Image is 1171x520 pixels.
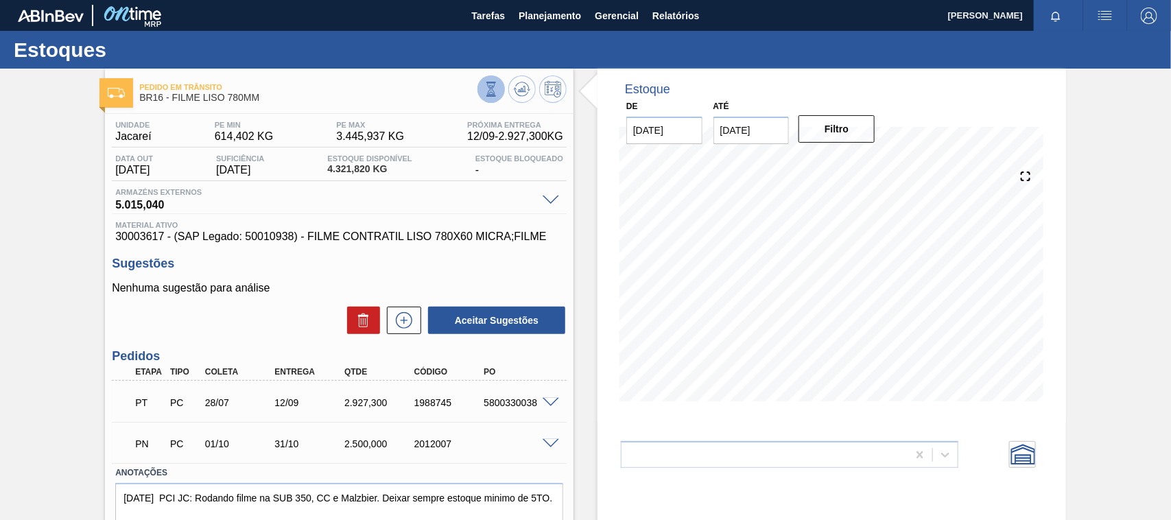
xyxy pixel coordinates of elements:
[327,154,412,163] span: Estoque Disponível
[625,82,670,97] div: Estoque
[115,130,151,143] span: Jacareí
[428,307,565,334] button: Aceitar Sugestões
[480,367,558,377] div: PO
[475,154,563,163] span: Estoque Bloqueado
[112,257,567,271] h3: Sugestões
[216,154,264,163] span: Suficiência
[713,117,790,144] input: dd/mm/yyyy
[135,438,164,449] p: PN
[108,88,125,98] img: Ícone
[18,10,84,22] img: TNhmsLtSVTkK8tSr43FrP2fwEKptu5GPRR3wAAAABJRU5ErkJggg==
[713,102,729,111] label: Até
[626,102,638,111] label: De
[135,397,164,408] p: PT
[1141,8,1157,24] img: Logout
[167,438,202,449] div: Pedido de Compra
[115,121,151,129] span: Unidade
[480,397,558,408] div: 5800330038
[112,282,567,294] p: Nenhuma sugestão para análise
[467,130,563,143] span: 12/09 - 2.927,300 KG
[271,438,348,449] div: 31/10/2025
[271,367,348,377] div: Entrega
[115,164,153,176] span: [DATE]
[202,438,279,449] div: 01/10/2025
[202,397,279,408] div: 28/07/2025
[132,388,167,418] div: Pedido em Trânsito
[799,115,875,143] button: Filtro
[271,397,348,408] div: 12/09/2025
[467,121,563,129] span: Próxima Entrega
[411,438,488,449] div: 2012007
[115,188,536,196] span: Armazéns externos
[1097,8,1113,24] img: userActions
[115,231,563,243] span: 30003617 - (SAP Legado: 50010938) - FILME CONTRATIL LISO 780X60 MICRA;FILME
[139,83,477,91] span: Pedido em Trânsito
[167,397,202,408] div: Pedido de Compra
[626,117,702,144] input: dd/mm/yyyy
[340,307,380,334] div: Excluir Sugestões
[421,305,567,335] div: Aceitar Sugestões
[508,75,536,103] button: Atualizar Gráfico
[115,196,536,210] span: 5.015,040
[132,367,167,377] div: Etapa
[115,463,563,483] label: Anotações
[215,121,273,129] span: PE MIN
[14,42,257,58] h1: Estoques
[215,130,273,143] span: 614,402 KG
[216,164,264,176] span: [DATE]
[112,349,567,364] h3: Pedidos
[115,154,153,163] span: Data out
[595,8,639,24] span: Gerencial
[327,164,412,174] span: 4.321,820 KG
[202,367,279,377] div: Coleta
[341,397,418,408] div: 2.927,300
[336,130,404,143] span: 3.445,937 KG
[411,397,488,408] div: 1988745
[341,367,418,377] div: Qtde
[167,367,202,377] div: Tipo
[472,154,567,176] div: -
[115,221,563,229] span: Material ativo
[336,121,404,129] span: PE MAX
[341,438,418,449] div: 2.500,000
[519,8,581,24] span: Planejamento
[477,75,505,103] button: Visão Geral dos Estoques
[471,8,505,24] span: Tarefas
[139,93,477,103] span: BR16 - FILME LISO 780MM
[132,429,167,459] div: Pedido em Negociação
[652,8,699,24] span: Relatórios
[539,75,567,103] button: Programar Estoque
[411,367,488,377] div: Código
[1034,6,1078,25] button: Notificações
[380,307,421,334] div: Nova sugestão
